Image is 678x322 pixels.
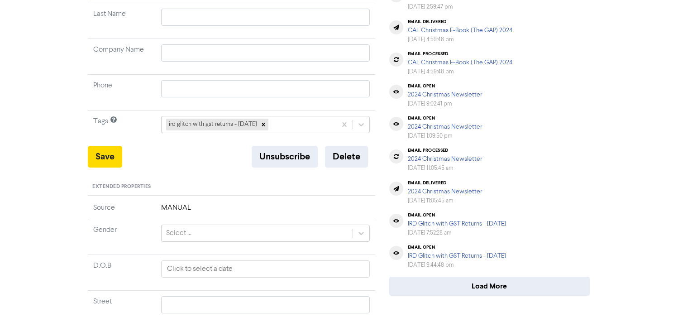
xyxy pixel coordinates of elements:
button: Unsubscribe [252,146,318,168]
button: Delete [325,146,368,168]
td: D.O.B [88,255,156,290]
td: MANUAL [156,202,375,219]
td: Source [88,202,156,219]
div: email open [408,83,482,89]
div: email open [408,245,506,250]
input: Click to select a date [161,260,370,278]
div: email open [408,115,482,121]
a: 2024 Christmas Newsletter [408,156,482,162]
div: email processed [408,148,482,153]
a: CAL Christmas E-Book (The GAP) 2024 [408,59,512,66]
div: [DATE] 9:44:48 pm [408,261,506,269]
td: Last Name [88,3,156,39]
div: [DATE] 7:52:28 am [408,229,506,237]
button: Load More [389,277,590,296]
div: [DATE] 2:59:47 pm [408,3,514,11]
div: [DATE] 11:05:45 am [408,164,482,173]
div: [DATE] 11:05:45 am [408,197,482,205]
a: 2024 Christmas Newsletter [408,91,482,98]
a: CAL Christmas E-Book (The GAP) 2024 [408,27,512,34]
td: Phone [88,75,156,111]
div: [DATE] 9:02:41 pm [408,100,482,108]
a: IRD Glitch with GST Returns - [DATE] [408,253,506,259]
div: Select ... [166,228,191,239]
td: Tags [88,111,156,146]
div: email delivered [408,180,482,186]
button: Save [88,146,122,168]
div: email delivered [408,19,512,24]
div: email open [408,212,506,218]
iframe: Chat Widget [633,279,678,322]
td: Company Name [88,39,156,75]
div: email processed [408,51,512,57]
div: [DATE] 1:09:50 pm [408,132,482,140]
a: 2024 Christmas Newsletter [408,124,482,130]
div: ird glitch with gst returns - [DATE] [166,119,258,130]
div: Extended Properties [88,178,375,196]
div: [DATE] 4:59:48 pm [408,35,512,44]
a: IRD Glitch with GST Returns - [DATE] [408,221,506,227]
a: 2024 Christmas Newsletter [408,188,482,195]
div: [DATE] 4:59:48 pm [408,67,512,76]
td: Gender [88,219,156,255]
